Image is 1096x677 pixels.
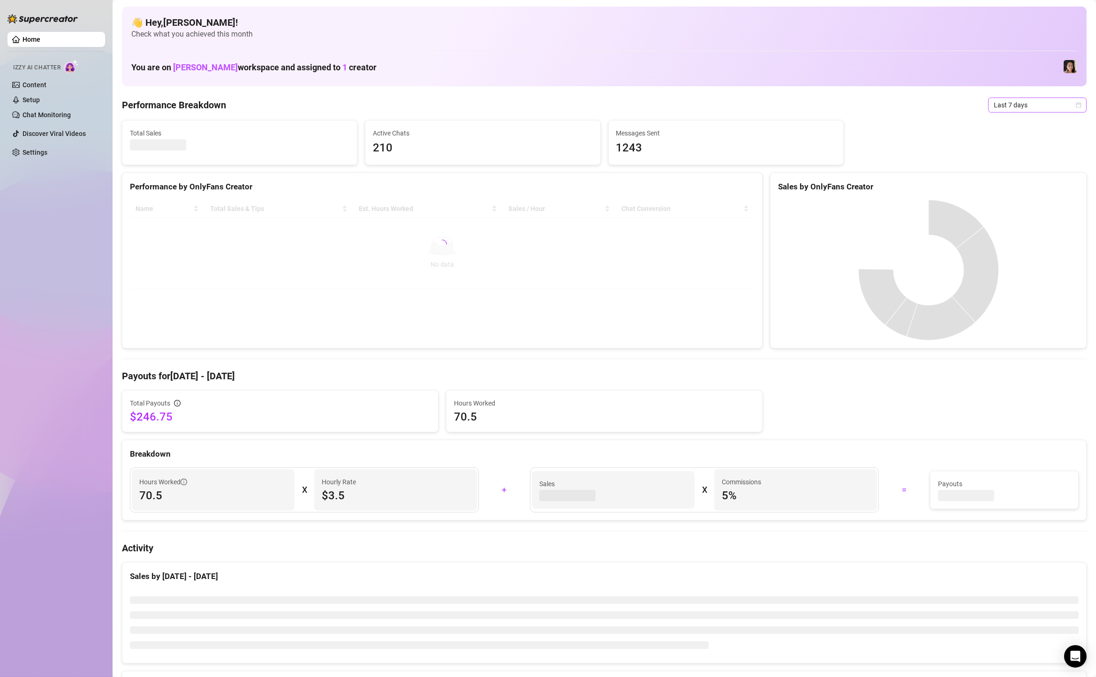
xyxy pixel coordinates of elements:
[1076,102,1081,108] span: calendar
[702,482,707,497] div: X
[122,98,226,112] h4: Performance Breakdown
[373,128,592,138] span: Active Chats
[122,369,1087,383] h4: Payouts for [DATE] - [DATE]
[23,96,40,104] a: Setup
[139,477,187,487] span: Hours Worked
[23,111,71,119] a: Chat Monitoring
[130,409,431,424] span: $246.75
[302,482,307,497] div: X
[616,128,836,138] span: Messages Sent
[438,240,447,249] span: loading
[23,149,47,156] a: Settings
[64,60,79,73] img: AI Chatter
[23,81,46,89] a: Content
[130,128,349,138] span: Total Sales
[616,139,836,157] span: 1243
[174,400,181,406] span: info-circle
[23,130,86,137] a: Discover Viral Videos
[130,398,170,408] span: Total Payouts
[484,482,524,497] div: +
[938,479,1071,489] span: Payouts
[322,488,469,503] span: $3.5
[122,542,1087,555] h4: Activity
[130,181,755,193] div: Performance by OnlyFans Creator
[131,29,1077,39] span: Check what you achieved this month
[454,409,755,424] span: 70.5
[373,139,592,157] span: 210
[139,488,287,503] span: 70.5
[1064,645,1087,668] div: Open Intercom Messenger
[539,479,687,489] span: Sales
[454,398,755,408] span: Hours Worked
[131,16,1077,29] h4: 👋 Hey, [PERSON_NAME] !
[130,448,1079,460] div: Breakdown
[1064,60,1077,73] img: Luna
[181,479,187,485] span: info-circle
[342,62,347,72] span: 1
[322,477,356,487] article: Hourly Rate
[722,477,761,487] article: Commissions
[13,63,60,72] span: Izzy AI Chatter
[23,36,40,43] a: Home
[884,482,924,497] div: =
[130,570,1079,583] div: Sales by [DATE] - [DATE]
[131,62,377,73] h1: You are on workspace and assigned to creator
[173,62,238,72] span: [PERSON_NAME]
[722,488,869,503] span: 5 %
[778,181,1079,193] div: Sales by OnlyFans Creator
[8,14,78,23] img: logo-BBDzfeDw.svg
[994,98,1081,112] span: Last 7 days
